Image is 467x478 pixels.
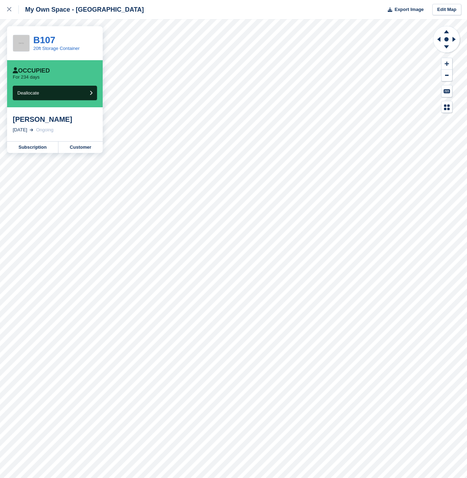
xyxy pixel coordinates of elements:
a: Customer [58,142,103,153]
a: Subscription [7,142,58,153]
button: Zoom In [442,58,452,70]
img: arrow-right-light-icn-cde0832a797a2874e46488d9cf13f60e5c3a73dbe684e267c42b8395dfbc2abf.svg [30,129,33,131]
button: Deallocate [13,86,97,100]
div: [DATE] [13,126,27,133]
a: Edit Map [432,4,461,16]
button: Export Image [383,4,424,16]
div: Ongoing [36,126,53,133]
span: Deallocate [17,90,39,96]
div: My Own Space - [GEOGRAPHIC_DATA] [19,5,144,14]
div: Occupied [13,67,50,74]
button: Map Legend [442,101,452,113]
button: Keyboard Shortcuts [442,85,452,97]
p: For 234 days [13,74,40,80]
div: [PERSON_NAME] [13,115,97,124]
span: Export Image [394,6,423,13]
button: Zoom Out [442,70,452,81]
a: 20ft Storage Container [33,46,80,51]
a: B107 [33,35,55,45]
img: 256x256-placeholder-a091544baa16b46aadf0b611073c37e8ed6a367829ab441c3b0103e7cf8a5b1b.png [13,35,29,51]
